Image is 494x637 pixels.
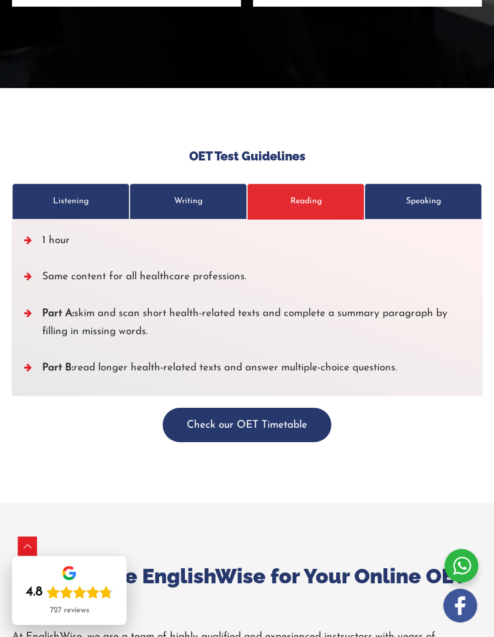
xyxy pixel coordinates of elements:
li: Same content for all healthcare professions. [24,268,470,292]
div: 4.8 [26,584,43,601]
li: read longer health-related texts and answer multiple-choice questions. [24,359,470,383]
h3: OET Test Guidelines [12,148,482,164]
h2: Why Choose EnglishWise for Your Online OET Coaching? [12,563,482,616]
li: 1 hour [24,232,470,256]
div: 727 reviews [50,606,89,615]
p: Speaking [371,192,475,211]
p: Reading [254,192,358,211]
strong: Part A: [42,308,74,318]
div: Rating: 4.8 out of 5 [26,584,113,601]
strong: Part B: [42,363,73,373]
p: Listening [19,192,123,211]
li: skim and scan short health-related texts and complete a summary paragraph by filling in missing w... [24,305,470,347]
a: Check our OET Timetable [163,420,331,430]
p: Writing [136,192,240,211]
img: white-facebook.png [443,589,477,623]
button: Check our OET Timetable [163,408,331,442]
